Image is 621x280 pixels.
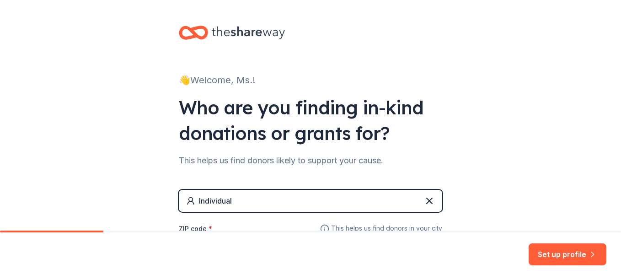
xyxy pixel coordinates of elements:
[320,223,442,234] span: This helps us find donors in your city
[179,153,442,168] div: This helps us find donors likely to support your cause.
[179,224,212,233] label: ZIP code
[179,95,442,146] div: Who are you finding in-kind donations or grants for?
[529,243,606,265] button: Set up profile
[199,195,232,206] div: Individual
[179,73,442,87] div: 👋 Welcome, Ms.!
